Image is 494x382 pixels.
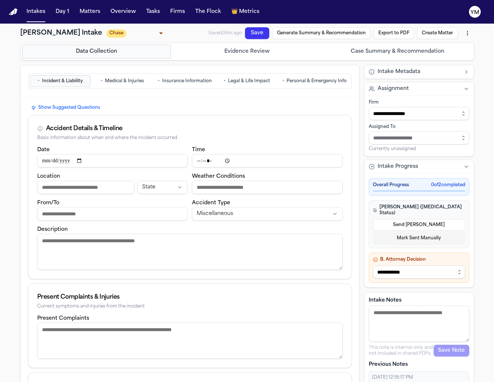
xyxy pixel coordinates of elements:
[9,8,18,15] img: Finch Logo
[374,27,414,39] button: Export to PDF
[106,28,165,38] div: Update intake status
[42,78,83,84] span: Incident & Liability
[369,131,469,145] input: Assign to staff member
[172,45,322,59] button: Go to Evidence Review step
[30,75,91,87] button: Go to Incident & Liability
[167,5,188,18] button: Firms
[217,75,277,87] button: Go to Legal & Life Impact
[373,182,409,188] span: Overall Progress
[364,82,474,95] button: Assignment
[37,316,89,321] label: Present Complaints
[28,103,103,112] button: Show Suggested Questions
[37,293,343,302] div: Present Complaints & Injuries
[369,361,469,368] p: Previous Notes
[108,5,139,18] button: Overview
[53,5,72,18] button: Day 1
[279,75,350,87] button: Go to Personal & Emergency Info
[378,68,420,76] span: Intake Metadata
[77,5,103,18] button: Matters
[192,200,230,206] label: Accident Type
[37,147,50,153] label: Date
[369,146,416,152] span: Currently unassigned
[37,234,343,270] textarea: Incident description
[37,304,343,309] div: Current symptoms and injuries from the incident
[192,174,245,179] label: Weather Conditions
[369,107,469,120] input: Select firm
[105,78,144,84] span: Medical & Injuries
[20,28,102,38] h1: [PERSON_NAME] Intake
[272,27,371,39] button: Generate Summary & Recommendation
[106,29,127,38] span: Chase
[287,78,347,84] span: Personal & Emergency Info
[158,77,160,85] span: •
[228,78,270,84] span: Legal & Life Impact
[143,5,163,18] button: Tasks
[372,375,466,381] div: [DATE] 12:18:17 PM
[46,124,123,133] div: Accident Details & Timeline
[101,77,103,85] span: •
[369,297,469,304] label: Intake Notes
[245,27,269,39] button: Save
[373,257,465,263] h4: B. Attorney Decision
[192,181,343,194] input: Weather conditions
[224,77,226,85] span: •
[37,135,343,141] div: Basic information about when and where the incident occurred
[38,77,40,85] span: •
[364,160,474,173] button: Intake Progress
[373,232,465,244] button: Mark Sent Manually
[37,227,68,232] label: Description
[231,8,238,15] span: crown
[369,100,469,105] div: Firm
[323,45,472,59] button: Go to Case Summary & Recommendation step
[378,163,418,170] span: Intake Progress
[228,5,262,18] button: crownMetrics
[9,8,18,15] a: Home
[209,31,242,35] span: Saved 34m ago
[22,45,472,59] nav: Intake steps
[431,182,465,188] span: 0 of 2 completed
[37,200,59,206] label: From/To
[192,154,343,167] input: Incident time
[37,323,343,359] textarea: Present complaints
[369,345,434,357] p: This note is internal-only and not included in shared PDFs.
[192,147,205,153] label: Time
[192,5,224,18] button: The Flock
[461,27,474,40] button: More actions
[282,77,284,85] span: •
[162,78,212,84] span: Insurance Information
[417,27,458,39] button: Create Matter
[37,174,60,179] label: Location
[239,8,259,15] span: Metrics
[22,45,171,59] button: Go to Data Collection step
[470,10,479,15] text: YM
[92,75,153,87] button: Go to Medical & Injuries
[37,181,134,194] input: Incident location
[373,204,465,216] h4: [PERSON_NAME] ([MEDICAL_DATA] Status)
[154,75,215,87] button: Go to Insurance Information
[369,306,469,342] textarea: Intake notes
[24,5,48,18] button: Intakes
[37,207,188,220] input: From/To destination
[373,219,465,231] button: Send [PERSON_NAME]
[369,124,469,130] div: Assigned To
[364,65,474,79] button: Intake Metadata
[37,154,188,167] input: Incident date
[378,85,409,93] span: Assignment
[137,181,188,194] button: Incident state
